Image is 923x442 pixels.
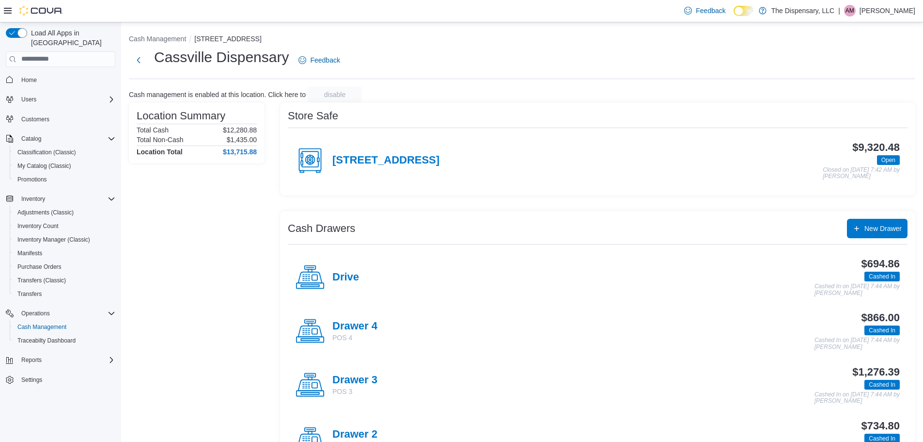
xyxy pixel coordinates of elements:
[295,50,344,70] a: Feedback
[14,321,115,333] span: Cash Management
[21,96,36,103] span: Users
[17,222,59,230] span: Inventory Count
[17,374,115,386] span: Settings
[10,287,119,301] button: Transfers
[21,195,45,203] span: Inventory
[288,110,338,122] h3: Store Safe
[14,207,78,218] a: Adjustments (Classic)
[2,373,119,387] button: Settings
[14,261,65,273] a: Purchase Orders
[14,275,115,286] span: Transfers (Classic)
[17,133,45,145] button: Catalog
[10,206,119,219] button: Adjustments (Classic)
[14,174,115,185] span: Promotions
[332,320,377,333] h4: Drawer 4
[137,126,169,134] h6: Total Cash
[21,310,50,317] span: Operations
[823,167,900,180] p: Closed on [DATE] 7:42 AM by [PERSON_NAME]
[14,147,115,158] span: Classification (Classic)
[21,376,42,384] span: Settings
[10,233,119,246] button: Inventory Manager (Classic)
[17,374,46,386] a: Settings
[680,1,729,20] a: Feedback
[129,50,148,70] button: Next
[814,337,900,350] p: Cashed In on [DATE] 7:44 AM by [PERSON_NAME]
[869,326,895,335] span: Cashed In
[17,176,47,183] span: Promotions
[2,132,119,146] button: Catalog
[838,5,840,16] p: |
[137,110,225,122] h3: Location Summary
[852,142,900,153] h3: $9,320.48
[10,334,119,347] button: Traceabilty Dashboard
[6,69,115,412] nav: Complex example
[877,155,900,165] span: Open
[852,366,900,378] h3: $1,276.39
[288,223,355,234] h3: Cash Drawers
[17,94,115,105] span: Users
[10,219,119,233] button: Inventory Count
[17,263,62,271] span: Purchase Orders
[17,323,66,331] span: Cash Management
[223,148,257,156] h4: $13,715.88
[14,247,115,259] span: Manifests
[332,428,377,441] h4: Drawer 2
[17,337,76,344] span: Traceabilty Dashboard
[10,159,119,173] button: My Catalog (Classic)
[21,356,42,364] span: Reports
[17,236,90,244] span: Inventory Manager (Classic)
[227,136,257,144] p: $1,435.00
[14,220,115,232] span: Inventory Count
[17,209,74,216] span: Adjustments (Classic)
[21,135,41,143] span: Catalog
[861,258,900,270] h3: $694.86
[332,374,377,387] h4: Drawer 3
[17,354,115,366] span: Reports
[14,261,115,273] span: Purchase Orders
[14,275,70,286] a: Transfers (Classic)
[223,126,257,134] p: $12,280.88
[21,115,49,123] span: Customers
[14,288,46,300] a: Transfers
[869,272,895,281] span: Cashed In
[861,420,900,432] h3: $734.80
[17,354,46,366] button: Reports
[17,148,76,156] span: Classification (Classic)
[137,148,183,156] h4: Location Total
[10,246,119,260] button: Manifests
[861,312,900,324] h3: $866.00
[14,234,94,246] a: Inventory Manager (Classic)
[17,74,115,86] span: Home
[17,94,40,105] button: Users
[14,147,80,158] a: Classification (Classic)
[17,193,49,205] button: Inventory
[864,380,900,390] span: Cashed In
[14,234,115,246] span: Inventory Manager (Classic)
[10,260,119,274] button: Purchase Orders
[154,48,289,67] h1: Cassville Dispensary
[17,162,71,170] span: My Catalog (Classic)
[17,249,42,257] span: Manifests
[2,192,119,206] button: Inventory
[332,387,377,396] p: POS 3
[2,307,119,320] button: Operations
[864,326,900,335] span: Cashed In
[332,333,377,343] p: POS 4
[17,114,53,125] a: Customers
[881,156,895,164] span: Open
[10,320,119,334] button: Cash Management
[14,160,75,172] a: My Catalog (Classic)
[332,154,439,167] h4: [STREET_ADDRESS]
[14,335,115,346] span: Traceabilty Dashboard
[308,87,362,102] button: disable
[17,113,115,125] span: Customers
[17,193,115,205] span: Inventory
[2,93,119,106] button: Users
[14,220,63,232] a: Inventory Count
[814,283,900,296] p: Cashed In on [DATE] 7:44 AM by [PERSON_NAME]
[2,112,119,126] button: Customers
[324,90,345,99] span: disable
[845,5,854,16] span: AM
[17,308,115,319] span: Operations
